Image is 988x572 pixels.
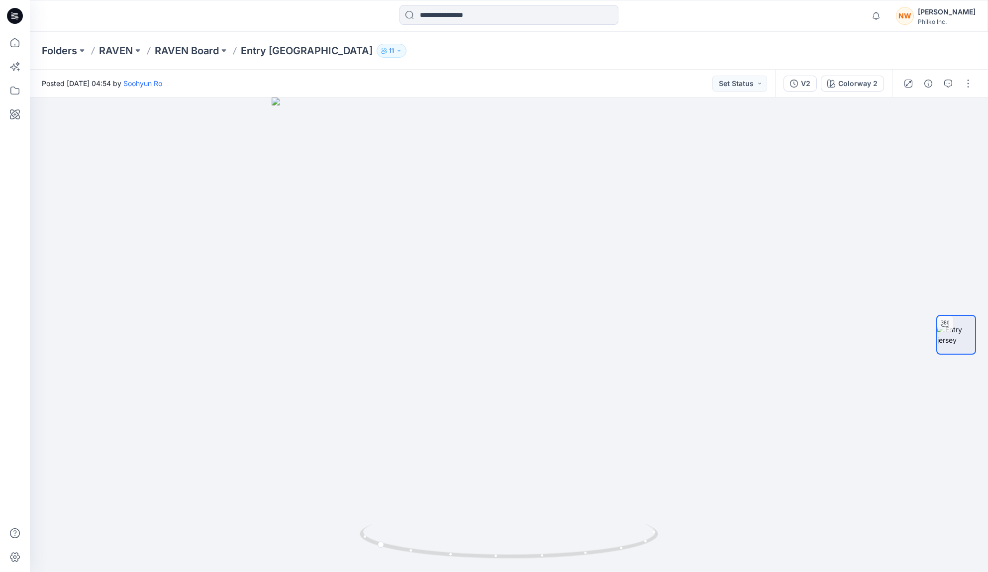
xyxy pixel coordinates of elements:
div: [PERSON_NAME] [918,6,976,18]
button: Colorway 2 [821,76,884,92]
a: RAVEN [99,44,133,58]
p: 11 [389,45,394,56]
span: Posted [DATE] 04:54 by [42,78,162,89]
button: Details [920,76,936,92]
div: Philko Inc. [918,18,976,25]
button: 11 [377,44,406,58]
p: Entry [GEOGRAPHIC_DATA] [241,44,373,58]
div: V2 [801,78,810,89]
button: V2 [784,76,817,92]
img: Entry jersey [937,324,975,345]
a: Folders [42,44,77,58]
div: Colorway 2 [838,78,878,89]
a: Soohyun Ro [123,79,162,88]
a: RAVEN Board [155,44,219,58]
div: NW [896,7,914,25]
